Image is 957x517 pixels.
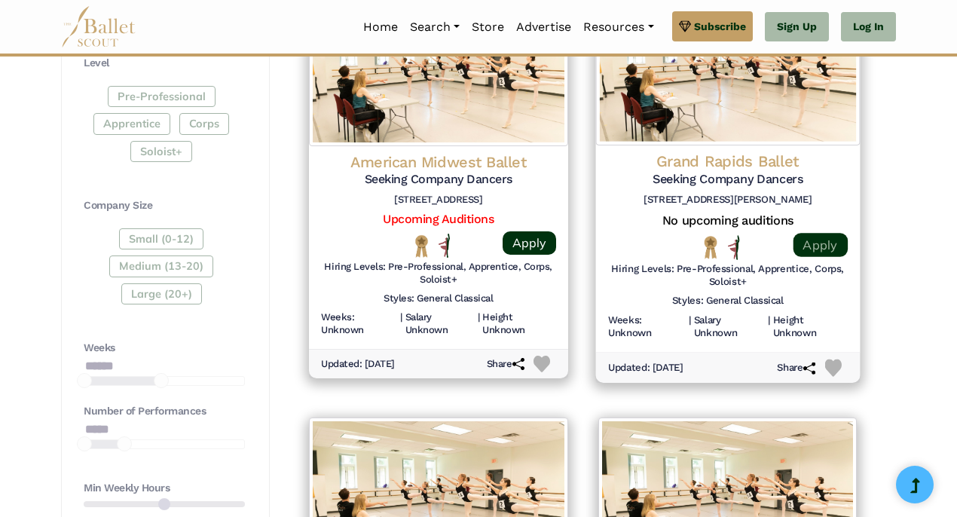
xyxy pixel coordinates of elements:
[357,11,404,43] a: Home
[607,151,847,172] h4: Grand Rapids Ballet
[607,361,683,374] h6: Updated: [DATE]
[487,358,524,371] h6: Share
[772,314,847,339] h6: Height Unknown
[384,292,493,305] h6: Styles: General Classical
[321,172,556,188] h5: Seeking Company Dancers
[321,358,395,371] h6: Updated: [DATE]
[84,404,245,419] h4: Number of Performances
[607,262,847,288] h6: Hiring Levels: Pre-Professional, Apprentice, Corps, Soloist+
[689,314,691,339] h6: |
[503,231,556,255] a: Apply
[679,18,691,35] img: gem.svg
[321,261,556,286] h6: Hiring Levels: Pre-Professional, Apprentice, Corps, Soloist+
[478,311,480,337] h6: |
[607,314,685,339] h6: Weeks: Unknown
[841,12,896,42] a: Log In
[727,234,738,259] img: All
[607,213,847,228] h5: No upcoming auditions
[534,356,551,373] img: Heart
[482,311,555,337] h6: Height Unknown
[694,18,746,35] span: Subscribe
[84,198,245,213] h4: Company Size
[607,171,847,187] h5: Seeking Company Dancers
[701,235,720,259] img: National
[510,11,577,43] a: Advertise
[412,234,431,258] img: National
[607,194,847,206] h6: [STREET_ADDRESS][PERSON_NAME]
[672,11,753,41] a: Subscribe
[405,311,475,337] h6: Salary Unknown
[84,341,245,356] h4: Weeks
[793,232,847,256] a: Apply
[321,152,556,172] h4: American Midwest Ballet
[767,314,769,339] h6: |
[321,194,556,206] h6: [STREET_ADDRESS]
[693,314,764,339] h6: Salary Unknown
[383,212,494,226] a: Upcoming Auditions
[321,311,397,337] h6: Weeks: Unknown
[824,359,842,376] img: Heart
[577,11,659,43] a: Resources
[765,12,829,42] a: Sign Up
[84,481,245,496] h4: Min Weekly Hours
[671,295,783,307] h6: Styles: General Classical
[439,234,450,258] img: All
[466,11,510,43] a: Store
[404,11,466,43] a: Search
[400,311,402,337] h6: |
[777,361,815,374] h6: Share
[84,56,245,71] h4: Level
